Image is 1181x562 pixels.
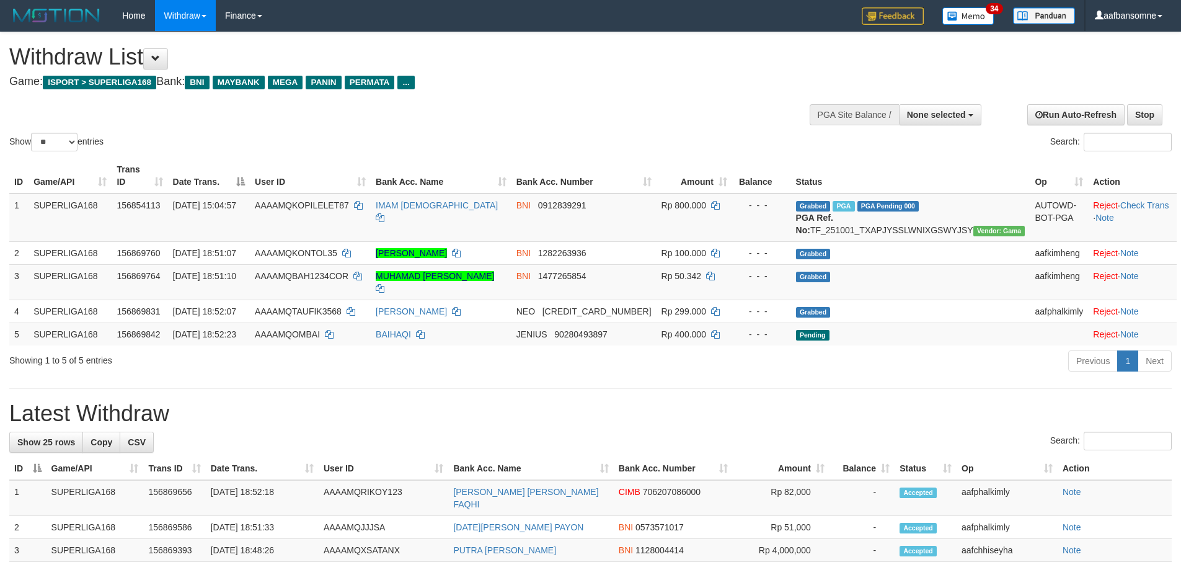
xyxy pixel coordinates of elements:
[143,539,205,562] td: 156869393
[973,226,1025,236] span: Vendor URL: https://trx31.1velocity.biz
[619,522,633,532] span: BNI
[1027,104,1125,125] a: Run Auto-Refresh
[345,76,395,89] span: PERMATA
[907,110,966,120] span: None selected
[9,480,46,516] td: 1
[900,546,937,556] span: Accepted
[46,539,144,562] td: SUPERLIGA168
[661,329,706,339] span: Rp 400.000
[9,401,1172,426] h1: Latest Withdraw
[9,133,104,151] label: Show entries
[29,300,112,323] td: SUPERLIGA168
[319,539,449,562] td: AAAAMQXSATANX
[117,306,160,316] span: 156869831
[635,545,684,555] span: Copy 1128004414 to clipboard
[796,249,831,259] span: Grabbed
[1084,133,1172,151] input: Search:
[319,457,449,480] th: User ID: activate to sort column ascending
[143,457,205,480] th: Trans ID: activate to sort column ascending
[516,306,535,316] span: NEO
[43,76,156,89] span: ISPORT > SUPERLIGA168
[661,306,706,316] span: Rp 299.000
[255,200,349,210] span: AAAAMQKOPILELET87
[376,306,447,316] a: [PERSON_NAME]
[168,158,250,194] th: Date Trans.: activate to sort column descending
[29,194,112,242] td: SUPERLIGA168
[733,516,829,539] td: Rp 51,000
[448,457,613,480] th: Bank Acc. Name: activate to sort column ascending
[1088,264,1177,300] td: ·
[1088,241,1177,264] td: ·
[117,248,160,258] span: 156869760
[733,539,829,562] td: Rp 4,000,000
[737,270,786,282] div: - - -
[899,104,981,125] button: None selected
[796,307,831,318] span: Grabbed
[173,329,236,339] span: [DATE] 18:52:23
[128,437,146,447] span: CSV
[1093,248,1118,258] a: Reject
[1093,200,1118,210] a: Reject
[619,487,640,497] span: CIMB
[112,158,167,194] th: Trans ID: activate to sort column ascending
[1093,271,1118,281] a: Reject
[9,194,29,242] td: 1
[1127,104,1162,125] a: Stop
[1120,329,1139,339] a: Note
[17,437,75,447] span: Show 25 rows
[957,539,1058,562] td: aafchhiseyha
[143,516,205,539] td: 156869586
[1093,329,1118,339] a: Reject
[1030,241,1088,264] td: aafkimheng
[635,522,684,532] span: Copy 0573571017 to clipboard
[1095,213,1114,223] a: Note
[1030,300,1088,323] td: aafphalkimly
[1030,264,1088,300] td: aafkimheng
[319,480,449,516] td: AAAAMQRIKOY123
[1120,306,1139,316] a: Note
[255,306,342,316] span: AAAAMQTAUFIK3568
[796,330,829,341] span: Pending
[796,272,831,282] span: Grabbed
[9,323,29,346] td: 5
[900,523,937,533] span: Accepted
[1088,323,1177,346] td: ·
[833,201,854,212] span: Marked by aafchhiseyha
[268,76,303,89] span: MEGA
[397,76,414,89] span: ...
[206,539,319,562] td: [DATE] 18:48:26
[9,76,775,88] h4: Game: Bank:
[255,248,337,258] span: AAAAMQKONTOL35
[619,545,633,555] span: BNI
[957,480,1058,516] td: aafphalkimly
[1093,306,1118,316] a: Reject
[91,437,112,447] span: Copy
[829,457,895,480] th: Balance: activate to sort column ascending
[29,264,112,300] td: SUPERLIGA168
[1088,158,1177,194] th: Action
[1120,248,1139,258] a: Note
[829,539,895,562] td: -
[1063,487,1081,497] a: Note
[9,264,29,300] td: 3
[737,247,786,259] div: - - -
[737,328,786,341] div: - - -
[1050,432,1172,450] label: Search:
[857,201,919,212] span: PGA Pending
[250,158,371,194] th: User ID: activate to sort column ascending
[29,158,112,194] th: Game/API: activate to sort column ascending
[173,271,236,281] span: [DATE] 18:51:10
[1117,350,1138,372] a: 1
[538,200,586,210] span: Copy 0912839291 to clipboard
[942,7,994,25] img: Button%20Memo.svg
[1138,350,1172,372] a: Next
[46,457,144,480] th: Game/API: activate to sort column ascending
[1088,300,1177,323] td: ·
[31,133,77,151] select: Showentries
[206,516,319,539] td: [DATE] 18:51:33
[986,3,1002,14] span: 34
[661,248,706,258] span: Rp 100.000
[1030,194,1088,242] td: AUTOWD-BOT-PGA
[737,199,786,212] div: - - -
[737,305,786,318] div: - - -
